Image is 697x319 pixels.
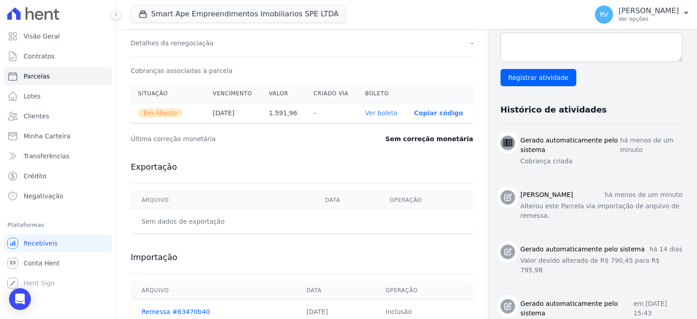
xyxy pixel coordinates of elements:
[24,172,47,181] span: Crédito
[471,39,473,48] dd: -
[4,127,112,145] a: Minha Carteira
[4,167,112,185] a: Crédito
[306,103,358,123] th: -
[24,152,69,161] span: Transferências
[131,281,295,300] th: Arquivo
[520,157,682,166] p: Cobrança criada
[262,103,306,123] th: 1.591,96
[618,6,679,15] p: [PERSON_NAME]
[4,67,112,85] a: Parcelas
[4,87,112,105] a: Lotes
[131,162,473,172] h3: Exportação
[131,66,232,75] dt: Cobranças associadas à parcela
[600,11,609,18] span: RV
[7,220,108,231] div: Plataformas
[306,84,358,103] th: Criado via
[501,104,607,115] h3: Histórico de atividades
[131,5,346,23] button: Smart Ape Empreendimentos Imobiliarios SPE LTDA
[4,254,112,272] a: Conta Hent
[131,252,473,263] h3: Importação
[24,112,49,121] span: Clientes
[385,134,473,143] dd: Sem correção monetária
[24,239,58,248] span: Recebíveis
[649,245,682,254] p: há 14 dias
[131,191,314,210] th: Arquivo
[375,281,473,300] th: Operação
[520,299,633,318] h3: Gerado automaticamente pelo sistema
[24,132,70,141] span: Minha Carteira
[24,259,59,268] span: Conta Hent
[9,288,31,310] div: Open Intercom Messenger
[131,84,206,103] th: Situação
[24,191,64,201] span: Negativação
[4,27,112,45] a: Visão Geral
[24,32,60,41] span: Visão Geral
[24,72,50,81] span: Parcelas
[618,15,679,23] p: Ver opções
[520,245,645,254] h3: Gerado automaticamente pelo sistema
[520,201,682,221] p: Alterou este Parcela via importação de arquivo de remessa.
[4,147,112,165] a: Transferências
[520,190,573,200] h3: [PERSON_NAME]
[4,107,112,125] a: Clientes
[604,190,682,200] p: há menos de um minuto
[206,103,261,123] th: [DATE]
[501,69,576,86] input: Registrar atividade
[24,52,54,61] span: Contratos
[24,92,41,101] span: Lotes
[4,187,112,205] a: Negativação
[588,2,697,27] button: RV [PERSON_NAME] Ver opções
[4,47,112,65] a: Contratos
[365,109,398,117] a: Ver boleto
[4,234,112,252] a: Recebíveis
[131,210,314,234] td: Sem dados de exportação
[633,299,682,318] p: em [DATE] 15:43
[206,84,261,103] th: Vencimento
[620,136,682,155] p: há menos de um minuto
[138,108,182,118] span: Em Aberto
[358,84,407,103] th: Boleto
[295,281,374,300] th: Data
[142,308,210,315] a: Remessa #63470b40
[131,134,333,143] dt: Última correção monetária
[131,39,214,48] dt: Detalhes da renegociação
[520,256,682,275] p: Valor devido alterado de R$ 790,45 para R$ 795,98
[379,191,473,210] th: Operação
[314,191,378,210] th: Data
[262,84,306,103] th: Valor
[520,136,620,155] h3: Gerado automaticamente pelo sistema
[414,109,463,117] button: Copiar código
